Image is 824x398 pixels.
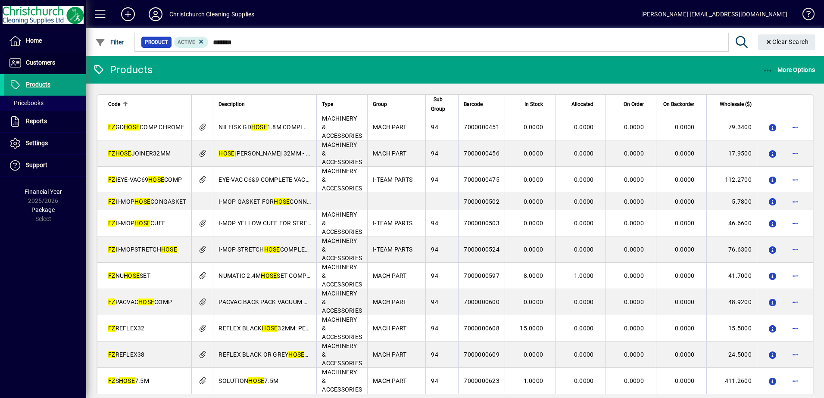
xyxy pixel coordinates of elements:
td: 48.9200 [706,289,757,315]
span: 0.0000 [574,298,594,305]
span: 0.0000 [675,246,695,253]
div: Barcode [464,99,499,109]
button: More Options [761,62,818,78]
span: Sub Group [431,95,445,114]
span: 0.0000 [624,124,644,131]
span: 0.0000 [624,198,644,205]
span: 7000000502 [464,198,499,205]
td: 76.6300 [706,236,757,263]
div: In Stock [510,99,551,109]
span: MACHINERY & ACCESSORIES [322,168,362,192]
button: More options [788,146,802,160]
span: 0.0000 [624,298,644,305]
span: 0.0000 [574,124,594,131]
em: HOSE [264,246,280,253]
span: 15.0000 [520,325,543,332]
span: In Stock [524,99,543,109]
span: II-MOPSTRETCH [108,246,177,253]
span: 0.0000 [574,351,594,358]
span: 0.0000 [574,150,594,157]
span: PACVAC BACK PACK VACUUM CLEANER COMPLETE [218,298,380,305]
button: More options [788,173,802,187]
span: Description [218,99,245,109]
span: 0.0000 [574,220,594,227]
button: More options [788,321,802,335]
span: 94 [431,272,438,279]
a: Knowledge Base [796,2,813,30]
div: Allocated [561,99,601,109]
span: On Order [624,99,644,109]
div: On Backorder [662,99,702,109]
td: 15.5800 [706,315,757,342]
span: MACH PART [373,272,406,279]
span: 7000000609 [464,351,499,358]
em: HOSE [161,246,177,253]
span: Reports [26,118,47,124]
span: More Options [763,66,815,73]
span: I-MOP GASKET FOR CONNECTOR [218,198,326,205]
div: Type [322,99,362,109]
span: 0.0000 [624,150,644,157]
span: 7000000524 [464,246,499,253]
span: 94 [431,246,438,253]
span: 94 [431,377,438,384]
span: Customers [26,59,55,66]
span: MACH PART [373,351,406,358]
a: Support [4,155,86,176]
div: Sub Group [431,95,453,114]
span: Home [26,37,42,44]
span: I-TEAM PARTS [373,246,412,253]
span: 0.0000 [574,246,594,253]
span: Type [322,99,333,109]
span: MACHINERY & ACCESSORIES [322,369,362,393]
a: Pricebooks [4,96,86,110]
span: 0.0000 [574,176,594,183]
span: NUMATIC 2.4M SET COMPLETE ([PERSON_NAME]) [218,272,374,279]
span: 8.0000 [524,272,543,279]
button: More options [788,120,802,134]
span: 0.0000 [624,377,644,384]
span: Code [108,99,120,109]
span: Products [26,81,50,88]
span: On Backorder [663,99,694,109]
mat-chip: Activation Status: Active [174,37,209,48]
td: 79.3400 [706,114,757,140]
a: Customers [4,52,86,74]
em: HOSE [138,298,154,305]
em: FZ [108,176,115,183]
span: 7000000608 [464,325,499,332]
em: FZ [108,150,115,157]
span: 94 [431,220,438,227]
span: MACHINERY & ACCESSORIES [322,237,362,261]
span: MACH PART [373,150,406,157]
em: HOSE [261,272,277,279]
span: 7000000475 [464,176,499,183]
span: 0.0000 [624,176,644,183]
td: 17.9500 [706,140,757,167]
span: 0.0000 [524,220,543,227]
span: 0.0000 [675,176,695,183]
span: MACHINERY & ACCESSORIES [322,290,362,314]
span: Filter [95,39,124,46]
td: 112.2700 [706,167,757,193]
span: 0.0000 [524,124,543,131]
span: 0.0000 [624,325,644,332]
span: 94 [431,150,438,157]
span: JOINER32MM [108,150,171,157]
span: Allocated [571,99,593,109]
span: IEYE-VAC69 COMP [108,176,182,183]
em: FZ [108,377,115,384]
em: FZ [108,272,115,279]
td: 41.7000 [706,263,757,289]
span: MACH PART [373,377,406,384]
span: MACHINERY & ACCESSORIES [322,211,362,235]
span: 7000000451 [464,124,499,131]
span: Product [145,38,168,47]
span: SOLUTION 7.5M [218,377,278,384]
span: NILFISK GD 1.8M COMPLETE WITH BENT END PIECE 32MM [218,124,399,131]
span: 0.0000 [675,198,695,205]
div: Products [93,63,153,77]
span: MACHINERY & ACCESSORIES [322,141,362,165]
span: 7000000600 [464,298,499,305]
span: I-TEAM PARTS [373,220,412,227]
